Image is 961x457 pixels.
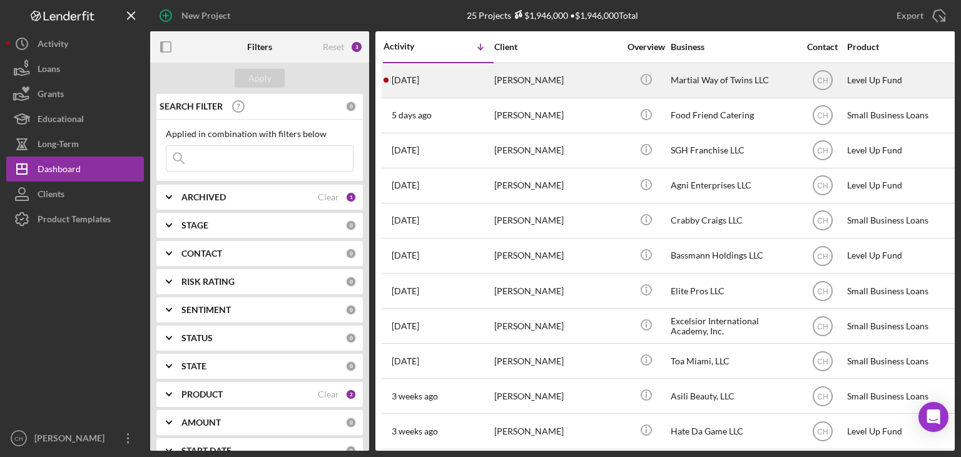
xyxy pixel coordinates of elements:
[345,220,357,231] div: 0
[181,192,226,202] b: ARCHIVED
[345,361,357,372] div: 0
[817,322,828,331] text: CH
[671,64,796,97] div: Martial Way of Twins LLC
[181,389,223,399] b: PRODUCT
[467,10,638,21] div: 25 Projects • $1,946,000 Total
[345,445,357,456] div: 0
[31,426,113,454] div: [PERSON_NAME]
[884,3,955,28] button: Export
[817,76,828,85] text: CH
[671,204,796,237] div: Crabby Craigs LLC
[181,446,231,456] b: START DATE
[345,248,357,259] div: 0
[817,287,828,295] text: CH
[38,131,79,160] div: Long-Term
[817,217,828,225] text: CH
[671,239,796,272] div: Bassmann Holdings LLC
[6,207,144,232] button: Product Templates
[671,344,796,377] div: Toa Miami, LLC
[392,145,419,155] time: 2025-08-27 15:15
[160,101,223,111] b: SEARCH FILTER
[623,42,669,52] div: Overview
[6,426,144,451] button: CH[PERSON_NAME]
[345,332,357,344] div: 0
[671,42,796,52] div: Business
[392,110,432,120] time: 2025-08-29 18:00
[318,192,339,202] div: Clear
[392,215,419,225] time: 2025-08-21 14:53
[671,134,796,167] div: SGH Franchise LLC
[181,333,213,343] b: STATUS
[181,418,221,428] b: AMOUNT
[671,274,796,307] div: Elite Pros LLC
[494,414,619,448] div: [PERSON_NAME]
[6,31,144,56] button: Activity
[345,192,357,203] div: 1
[235,69,285,88] button: Apply
[6,182,144,207] button: Clients
[817,182,828,190] text: CH
[817,252,828,260] text: CH
[384,41,439,51] div: Activity
[6,157,144,182] a: Dashboard
[494,309,619,342] div: [PERSON_NAME]
[671,309,796,342] div: Excelsior International Academy, Inc.
[671,414,796,448] div: Hate Da Game LLC
[392,180,419,190] time: 2025-08-26 12:54
[248,69,272,88] div: Apply
[494,204,619,237] div: [PERSON_NAME]
[392,286,419,296] time: 2025-08-20 16:45
[494,99,619,132] div: [PERSON_NAME]
[494,169,619,202] div: [PERSON_NAME]
[38,31,68,59] div: Activity
[38,56,60,85] div: Loans
[494,134,619,167] div: [PERSON_NAME]
[671,99,796,132] div: Food Friend Catering
[494,42,619,52] div: Client
[181,249,222,259] b: CONTACT
[494,64,619,97] div: [PERSON_NAME]
[799,42,846,52] div: Contact
[392,356,419,366] time: 2025-08-17 04:46
[181,361,206,371] b: STATE
[392,391,438,401] time: 2025-08-15 16:59
[345,101,357,112] div: 0
[6,131,144,157] a: Long-Term
[817,357,828,366] text: CH
[150,3,243,28] button: New Project
[181,305,231,315] b: SENTIMENT
[671,379,796,413] div: Asili Beauty, LLC
[918,402,948,432] div: Open Intercom Messenger
[897,3,923,28] div: Export
[494,239,619,272] div: [PERSON_NAME]
[817,146,828,155] text: CH
[6,81,144,106] button: Grants
[247,42,272,52] b: Filters
[14,435,23,442] text: CH
[345,276,357,287] div: 0
[38,106,84,135] div: Educational
[38,81,64,110] div: Grants
[494,274,619,307] div: [PERSON_NAME]
[166,129,353,139] div: Applied in combination with filters below
[392,75,419,85] time: 2025-09-01 18:10
[392,321,419,331] time: 2025-08-17 19:50
[345,304,357,316] div: 0
[392,426,438,436] time: 2025-08-15 16:36
[345,389,357,400] div: 2
[350,41,363,53] div: 3
[345,417,357,428] div: 0
[511,10,568,21] div: $1,946,000
[6,56,144,81] button: Loans
[6,106,144,131] button: Educational
[392,250,419,260] time: 2025-08-20 21:15
[181,277,235,287] b: RISK RATING
[318,389,339,399] div: Clear
[817,392,828,401] text: CH
[323,42,344,52] div: Reset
